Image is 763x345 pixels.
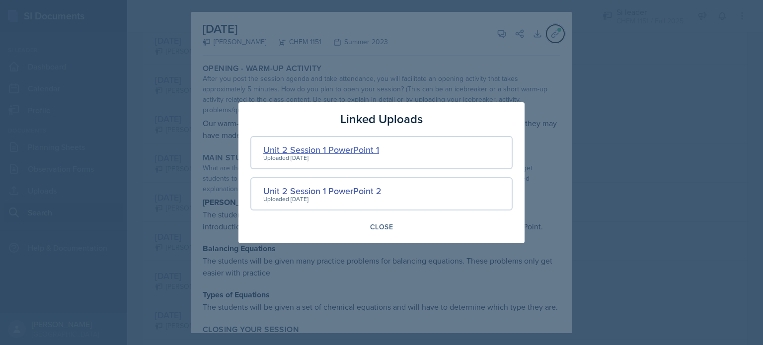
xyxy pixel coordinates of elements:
[263,143,379,156] div: Unit 2 Session 1 PowerPoint 1
[263,153,379,162] div: Uploaded [DATE]
[364,218,399,235] button: Close
[370,223,393,231] div: Close
[263,195,381,204] div: Uploaded [DATE]
[263,184,381,198] div: Unit 2 Session 1 PowerPoint 2
[340,110,423,128] h3: Linked Uploads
